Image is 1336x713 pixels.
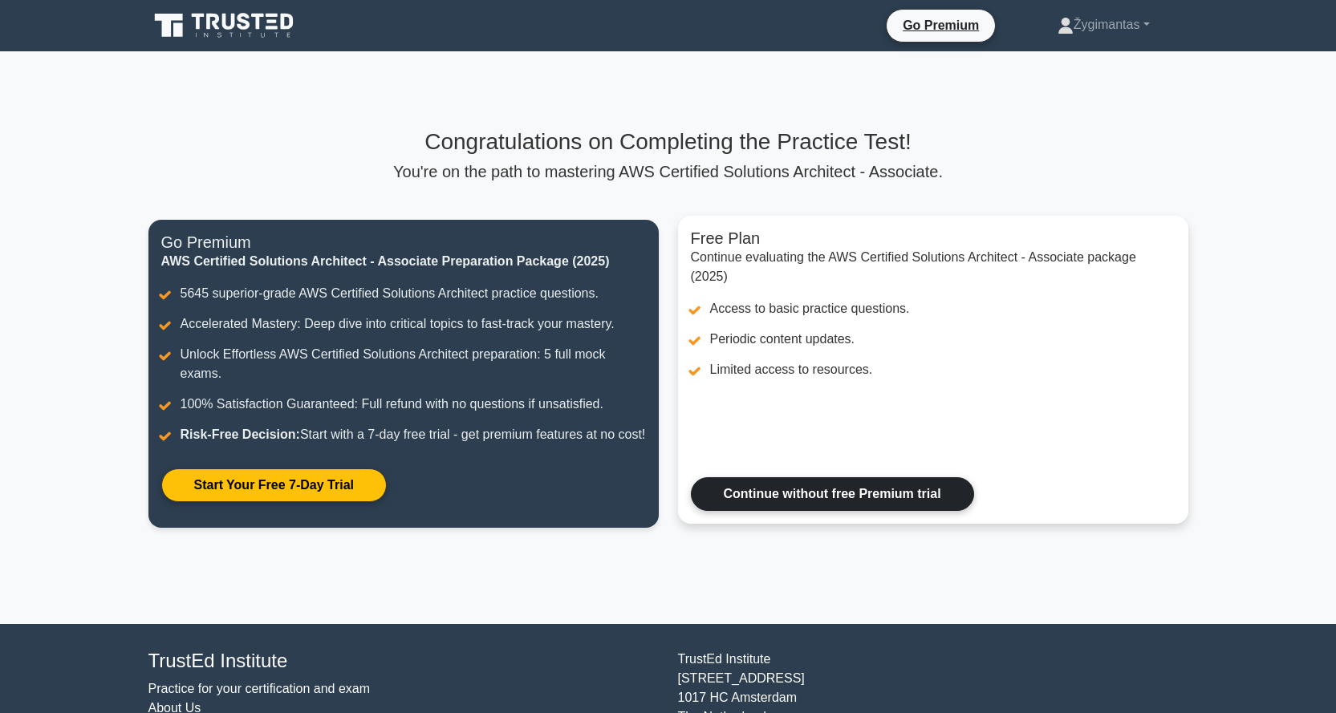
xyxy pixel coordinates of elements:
[1019,9,1188,41] a: Žygimantas
[691,477,974,511] a: Continue without free Premium trial
[148,682,371,695] a: Practice for your certification and exam
[148,162,1188,181] p: You're on the path to mastering AWS Certified Solutions Architect - Associate.
[893,15,989,35] a: Go Premium
[148,128,1188,156] h3: Congratulations on Completing the Practice Test!
[148,650,659,673] h4: TrustEd Institute
[161,468,387,502] a: Start Your Free 7-Day Trial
